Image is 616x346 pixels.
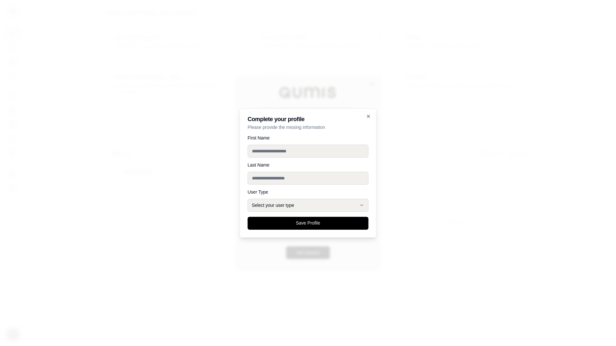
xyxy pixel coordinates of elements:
label: Last Name [248,163,369,167]
label: First Name [248,136,369,140]
h2: Complete your profile [248,116,369,122]
button: Save Profile [248,217,369,230]
label: User Type [248,190,369,194]
p: Please provide the missing information [248,124,369,130]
